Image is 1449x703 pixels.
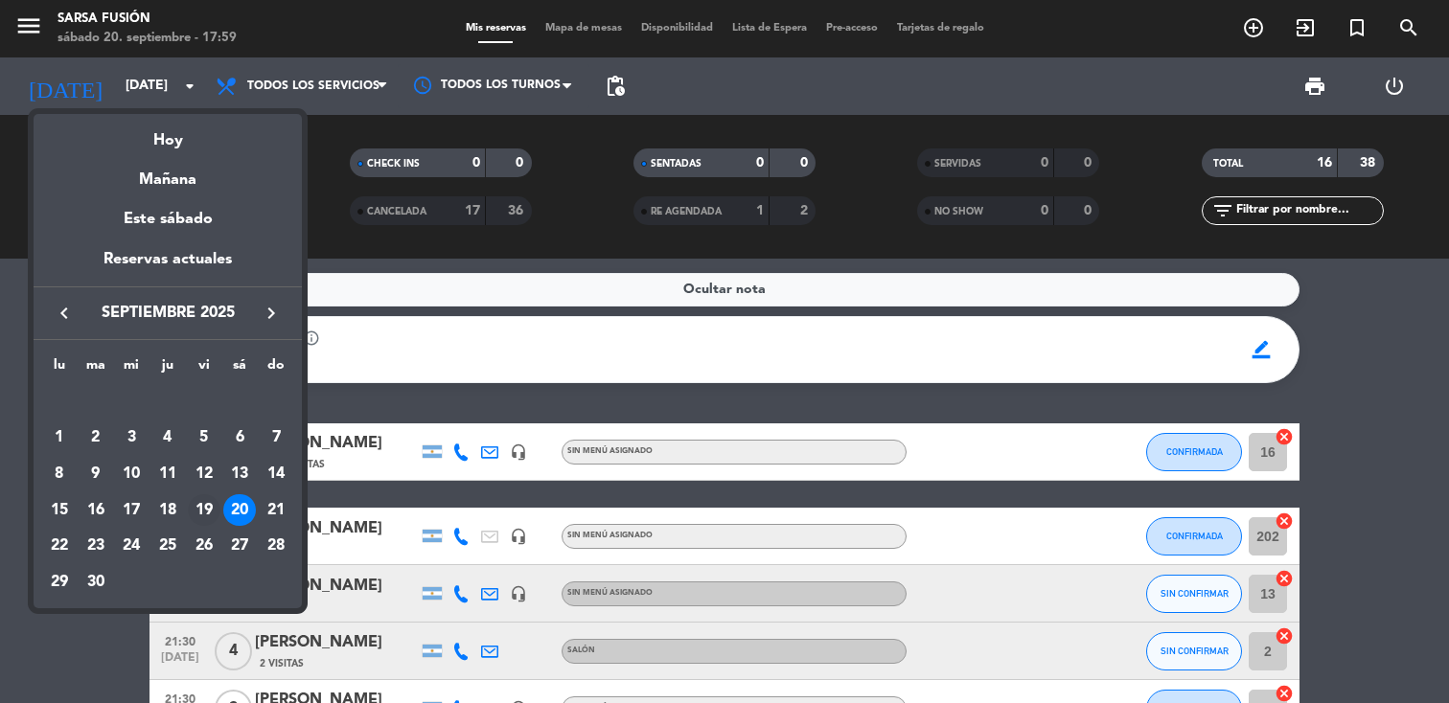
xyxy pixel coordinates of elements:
div: 18 [151,494,184,527]
th: martes [78,354,114,384]
td: 2 de septiembre de 2025 [78,420,114,456]
td: 28 de septiembre de 2025 [258,528,294,564]
th: lunes [41,354,78,384]
div: 4 [151,421,184,454]
th: sábado [222,354,259,384]
td: 17 de septiembre de 2025 [113,492,149,529]
div: 8 [43,458,76,490]
div: 27 [223,530,256,562]
div: 19 [188,494,220,527]
div: 17 [115,494,148,527]
div: 22 [43,530,76,562]
td: 22 de septiembre de 2025 [41,528,78,564]
div: 21 [260,494,292,527]
div: 14 [260,458,292,490]
div: 26 [188,530,220,562]
td: 18 de septiembre de 2025 [149,492,186,529]
div: 16 [80,494,112,527]
td: 27 de septiembre de 2025 [222,528,259,564]
div: 7 [260,421,292,454]
div: 24 [115,530,148,562]
td: 15 de septiembre de 2025 [41,492,78,529]
div: 9 [80,458,112,490]
div: 13 [223,458,256,490]
i: keyboard_arrow_right [260,302,283,325]
div: Reservas actuales [34,247,302,286]
div: 3 [115,421,148,454]
td: 21 de septiembre de 2025 [258,492,294,529]
button: keyboard_arrow_left [47,301,81,326]
div: 11 [151,458,184,490]
div: Hoy [34,114,302,153]
div: 28 [260,530,292,562]
td: 5 de septiembre de 2025 [186,420,222,456]
div: 5 [188,421,220,454]
td: 24 de septiembre de 2025 [113,528,149,564]
td: 13 de septiembre de 2025 [222,456,259,492]
div: 20 [223,494,256,527]
div: 23 [80,530,112,562]
div: 15 [43,494,76,527]
div: 1 [43,421,76,454]
td: 9 de septiembre de 2025 [78,456,114,492]
td: 19 de septiembre de 2025 [186,492,222,529]
td: SEP. [41,384,294,420]
div: Este sábado [34,193,302,246]
td: 4 de septiembre de 2025 [149,420,186,456]
td: 10 de septiembre de 2025 [113,456,149,492]
th: miércoles [113,354,149,384]
div: Mañana [34,153,302,193]
button: keyboard_arrow_right [254,301,288,326]
span: septiembre 2025 [81,301,254,326]
i: keyboard_arrow_left [53,302,76,325]
td: 12 de septiembre de 2025 [186,456,222,492]
th: jueves [149,354,186,384]
td: 29 de septiembre de 2025 [41,564,78,601]
td: 30 de septiembre de 2025 [78,564,114,601]
td: 11 de septiembre de 2025 [149,456,186,492]
div: 10 [115,458,148,490]
td: 26 de septiembre de 2025 [186,528,222,564]
div: 6 [223,421,256,454]
td: 7 de septiembre de 2025 [258,420,294,456]
td: 20 de septiembre de 2025 [222,492,259,529]
td: 1 de septiembre de 2025 [41,420,78,456]
td: 6 de septiembre de 2025 [222,420,259,456]
td: 23 de septiembre de 2025 [78,528,114,564]
td: 25 de septiembre de 2025 [149,528,186,564]
td: 3 de septiembre de 2025 [113,420,149,456]
div: 25 [151,530,184,562]
div: 29 [43,566,76,599]
div: 30 [80,566,112,599]
td: 14 de septiembre de 2025 [258,456,294,492]
div: 12 [188,458,220,490]
div: 2 [80,421,112,454]
td: 16 de septiembre de 2025 [78,492,114,529]
th: domingo [258,354,294,384]
td: 8 de septiembre de 2025 [41,456,78,492]
th: viernes [186,354,222,384]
